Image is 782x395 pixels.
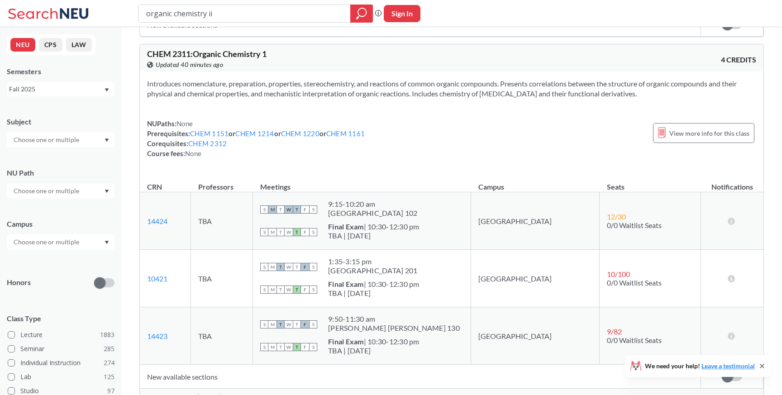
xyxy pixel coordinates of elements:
[721,55,756,65] span: 4 CREDITS
[645,363,755,369] span: We need your help!
[277,205,285,214] span: T
[105,241,109,244] svg: Dropdown arrow
[190,129,229,138] a: CHEM 1151
[293,228,301,236] span: T
[9,134,85,145] input: Choose one or multiple
[260,205,268,214] span: S
[309,286,317,294] span: S
[260,228,268,236] span: S
[301,343,309,351] span: F
[607,336,662,344] span: 0/0 Waitlist Seats
[607,221,662,229] span: 0/0 Waitlist Seats
[328,337,420,346] div: | 10:30-12:30 pm
[191,173,253,192] th: Professors
[384,5,420,22] button: Sign In
[277,320,285,328] span: T
[8,343,114,355] label: Seminar
[285,205,293,214] span: W
[268,228,277,236] span: M
[156,60,223,70] span: Updated 40 minutes ago
[147,79,756,99] section: Introduces nomenclature, preparation, properties, stereochemistry, and reactions of common organi...
[10,38,35,52] button: NEU
[328,257,417,266] div: 1:35 - 3:15 pm
[277,286,285,294] span: T
[100,330,114,340] span: 1883
[176,119,193,128] span: None
[293,320,301,328] span: T
[328,231,420,240] div: TBA | [DATE]
[104,372,114,382] span: 125
[147,119,365,158] div: NUPaths: Prerequisites: or or or Corequisites: Course fees:
[293,286,301,294] span: T
[356,7,367,20] svg: magnifying glass
[328,337,364,346] b: Final Exam
[191,307,253,365] td: TBA
[105,88,109,92] svg: Dropdown arrow
[9,84,104,94] div: Fall 2025
[285,343,293,351] span: W
[260,320,268,328] span: S
[328,280,364,288] b: Final Exam
[185,149,201,157] span: None
[607,278,662,287] span: 0/0 Waitlist Seats
[471,250,600,307] td: [GEOGRAPHIC_DATA]
[293,343,301,351] span: T
[328,209,417,218] div: [GEOGRAPHIC_DATA] 102
[277,343,285,351] span: T
[145,6,344,21] input: Class, professor, course number, "phrase"
[66,38,92,52] button: LAW
[147,332,167,340] a: 14423
[147,182,162,192] div: CRN
[105,190,109,193] svg: Dropdown arrow
[147,274,167,283] a: 10421
[471,173,600,192] th: Campus
[7,132,114,148] div: Dropdown arrow
[309,263,317,271] span: S
[277,263,285,271] span: T
[285,263,293,271] span: W
[260,343,268,351] span: S
[328,222,364,231] b: Final Exam
[293,205,301,214] span: T
[607,270,630,278] span: 10 / 100
[301,263,309,271] span: F
[285,228,293,236] span: W
[350,5,373,23] div: magnifying glass
[471,307,600,365] td: [GEOGRAPHIC_DATA]
[301,320,309,328] span: F
[268,205,277,214] span: M
[471,192,600,250] td: [GEOGRAPHIC_DATA]
[7,277,31,288] p: Honors
[147,49,267,59] span: CHEM 2311 : Organic Chemistry 1
[309,320,317,328] span: S
[328,324,460,333] div: [PERSON_NAME] [PERSON_NAME] 130
[268,320,277,328] span: M
[7,183,114,199] div: Dropdown arrow
[281,129,319,138] a: CHEM 1220
[8,329,114,341] label: Lecture
[328,280,420,289] div: | 10:30-12:30 pm
[104,344,114,354] span: 285
[7,234,114,250] div: Dropdown arrow
[328,289,420,298] div: TBA | [DATE]
[268,286,277,294] span: M
[8,357,114,369] label: Individual Instruction
[7,314,114,324] span: Class Type
[328,222,420,231] div: | 10:30-12:30 pm
[8,371,114,383] label: Lab
[328,346,420,355] div: TBA | [DATE]
[328,314,460,324] div: 9:50 - 11:30 am
[7,168,114,178] div: NU Path
[328,266,417,275] div: [GEOGRAPHIC_DATA] 201
[260,263,268,271] span: S
[9,237,85,247] input: Choose one or multiple
[7,82,114,96] div: Fall 2025Dropdown arrow
[253,173,471,192] th: Meetings
[607,212,626,221] span: 12 / 30
[260,286,268,294] span: S
[701,173,763,192] th: Notifications
[328,200,417,209] div: 9:15 - 10:20 am
[326,129,365,138] a: CHEM 1161
[7,67,114,76] div: Semesters
[268,263,277,271] span: M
